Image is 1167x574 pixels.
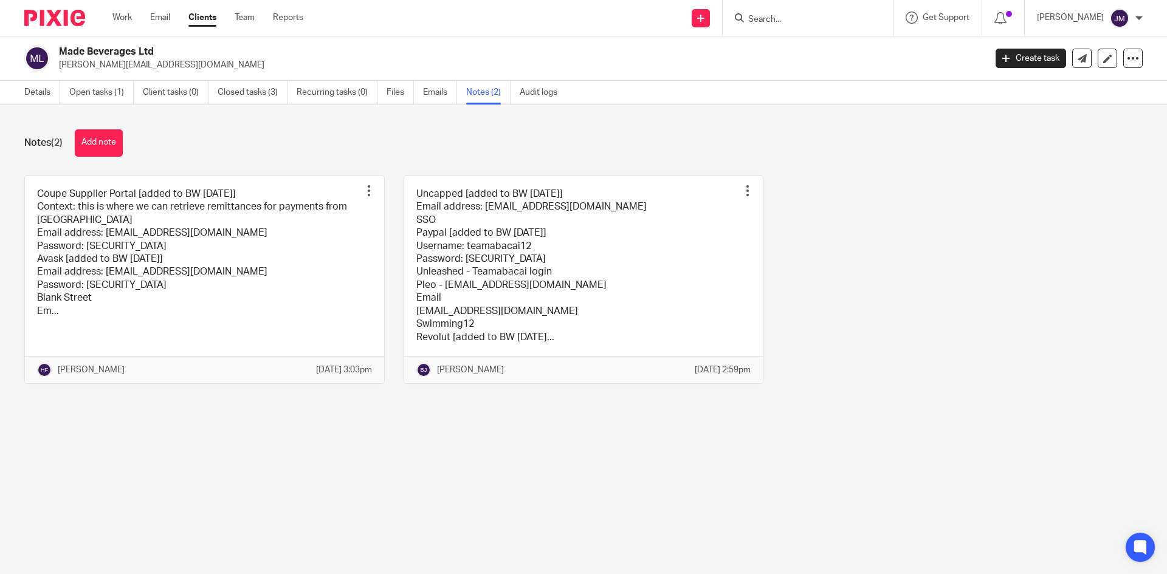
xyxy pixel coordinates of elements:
[112,12,132,24] a: Work
[387,81,414,104] a: Files
[51,138,63,148] span: (2)
[235,12,255,24] a: Team
[143,81,208,104] a: Client tasks (0)
[188,12,216,24] a: Clients
[437,364,504,376] p: [PERSON_NAME]
[24,10,85,26] img: Pixie
[996,49,1066,68] a: Create task
[59,59,977,71] p: [PERSON_NAME][EMAIL_ADDRESS][DOMAIN_NAME]
[273,12,303,24] a: Reports
[1110,9,1129,28] img: svg%3E
[24,137,63,149] h1: Notes
[316,364,372,376] p: [DATE] 3:03pm
[923,13,969,22] span: Get Support
[59,46,794,58] h2: Made Beverages Ltd
[69,81,134,104] a: Open tasks (1)
[416,363,431,377] img: svg%3E
[466,81,511,104] a: Notes (2)
[747,15,856,26] input: Search
[24,81,60,104] a: Details
[520,81,566,104] a: Audit logs
[1037,12,1104,24] p: [PERSON_NAME]
[75,129,123,157] button: Add note
[423,81,457,104] a: Emails
[218,81,287,104] a: Closed tasks (3)
[150,12,170,24] a: Email
[37,363,52,377] img: svg%3E
[695,364,751,376] p: [DATE] 2:59pm
[58,364,125,376] p: [PERSON_NAME]
[24,46,50,71] img: svg%3E
[297,81,377,104] a: Recurring tasks (0)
